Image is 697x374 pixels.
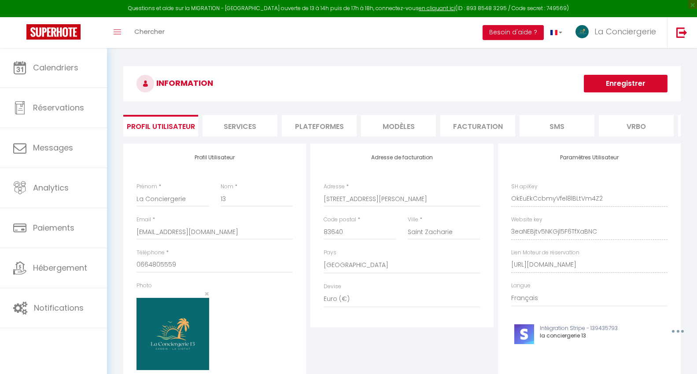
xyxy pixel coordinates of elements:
label: Nom [221,183,233,191]
label: Adresse [324,183,345,191]
li: MODÈLES [361,115,436,136]
span: Messages [33,142,73,153]
label: Devise [324,282,341,291]
span: Calendriers [33,62,78,73]
img: logout [676,27,687,38]
li: Services [203,115,277,136]
h3: INFORMATION [123,66,681,101]
li: Facturation [440,115,515,136]
p: Intégration Stripe - 139435793 [540,324,652,333]
button: Close [204,290,209,298]
span: Hébergement [33,262,87,273]
label: Prénom [136,183,157,191]
label: Langue [511,282,531,290]
span: Paiements [33,222,74,233]
span: la conciergerie 13 [540,332,586,339]
span: Chercher [134,27,165,36]
h4: Adresse de facturation [324,154,480,161]
img: Super Booking [26,24,81,40]
span: Analytics [33,182,69,193]
label: Website key [511,216,542,224]
h4: Profil Utilisateur [136,154,293,161]
a: en cliquant ici [419,4,455,12]
iframe: LiveChat chat widget [660,337,697,374]
label: Téléphone [136,249,165,257]
label: Email [136,216,151,224]
label: SH apiKey [511,183,538,191]
a: ... La Conciergerie [569,17,667,48]
li: Plateformes [282,115,357,136]
span: Réservations [33,102,84,113]
span: × [204,288,209,299]
label: Lien Moteur de réservation [511,249,579,257]
label: Pays [324,249,336,257]
img: stripe-logo.jpeg [514,324,534,344]
h4: Paramètres Utilisateur [511,154,667,161]
label: Code postal [324,216,356,224]
img: ... [575,25,589,38]
li: SMS [520,115,594,136]
button: Enregistrer [584,75,667,92]
button: Besoin d'aide ? [483,25,544,40]
label: Ville [408,216,418,224]
label: Photo [136,282,152,290]
li: Vrbo [599,115,674,136]
a: Chercher [128,17,171,48]
img: 16987607759784.jpg [136,298,209,370]
span: La Conciergerie [594,26,656,37]
span: Notifications [34,302,84,313]
li: Profil Utilisateur [123,115,198,136]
